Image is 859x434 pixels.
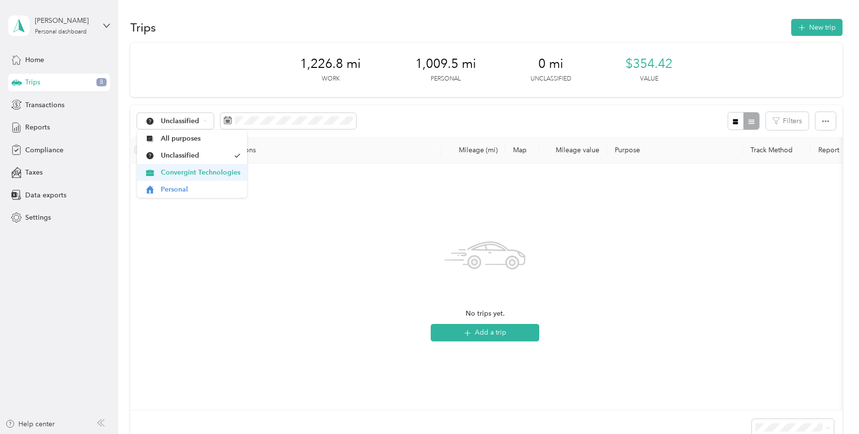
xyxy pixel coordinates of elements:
[415,56,476,72] span: 1,009.5 mi
[25,145,63,155] span: Compliance
[25,77,40,87] span: Trips
[130,22,156,32] h1: Trips
[96,78,107,87] span: 8
[300,56,361,72] span: 1,226.8 mi
[505,137,539,163] th: Map
[441,137,505,163] th: Mileage (mi)
[431,324,539,341] button: Add a trip
[25,100,64,110] span: Transactions
[25,55,44,65] span: Home
[531,75,571,83] p: Unclassified
[161,118,200,125] span: Unclassified
[538,56,563,72] span: 0 mi
[25,190,66,200] span: Data exports
[219,137,441,163] th: Locations
[161,167,240,177] span: Convergint Technologies
[35,29,87,35] div: Personal dashboard
[805,380,859,434] iframe: Everlance-gr Chat Button Frame
[161,150,230,161] span: Unclassified
[766,112,809,130] button: Filters
[466,308,505,319] span: No trips yet.
[25,212,51,223] span: Settings
[640,75,658,83] p: Value
[161,184,240,194] span: Personal
[25,122,50,132] span: Reports
[35,16,95,26] div: [PERSON_NAME]
[5,419,55,429] button: Help center
[322,75,340,83] p: Work
[791,19,843,36] button: New trip
[607,137,743,163] th: Purpose
[539,137,607,163] th: Mileage value
[743,137,811,163] th: Track Method
[431,75,461,83] p: Personal
[25,167,43,177] span: Taxes
[161,133,240,144] span: All purposes
[625,56,672,72] span: $354.42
